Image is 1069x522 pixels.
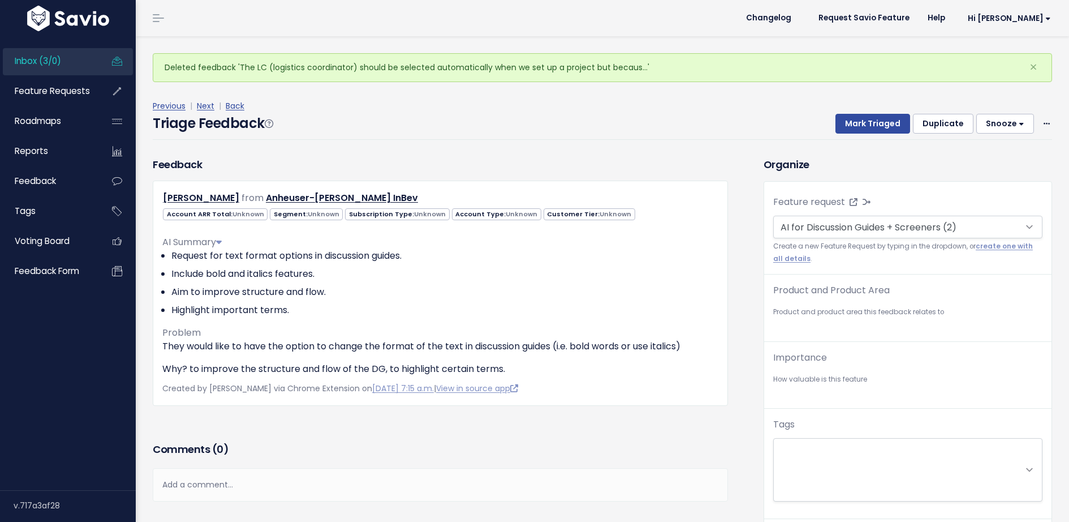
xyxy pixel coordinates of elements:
button: Close [1018,54,1049,81]
span: Created by [PERSON_NAME] via Chrome Extension on | [162,383,518,394]
span: Unknown [308,209,339,219]
span: Unknown [232,209,264,219]
a: Previous [153,100,186,112]
button: Mark Triaged [835,114,910,134]
a: Back [226,100,244,112]
h3: Feedback [153,157,202,172]
span: Unknown [600,209,631,219]
a: Feedback form [3,258,94,284]
small: Product and product area this feedback relates to [773,306,1042,318]
a: create one with all details [773,242,1033,263]
li: Request for text format options in discussion guides. [171,249,718,263]
span: Segment: [270,208,343,220]
li: Aim to improve structure and flow. [171,285,718,299]
span: | [217,100,223,112]
button: Duplicate [913,114,973,134]
a: Feature Requests [3,78,94,104]
span: Account Type: [452,208,541,220]
small: How valuable is this feature [773,374,1042,386]
div: Add a comment... [153,468,728,502]
span: Inbox (3/0) [15,55,61,67]
span: Roadmaps [15,115,61,127]
span: Changelog [746,14,791,22]
div: Deleted feedback 'The LC (logistics coordinator) should be selected automatically when we set up ... [153,53,1052,82]
button: Snooze [976,114,1034,134]
span: × [1029,58,1037,76]
span: Customer Tier: [544,208,635,220]
span: Reports [15,145,48,157]
h4: Triage Feedback [153,113,273,134]
a: Request Savio Feature [809,10,919,27]
li: Include bold and italics features. [171,267,718,281]
a: Tags [3,198,94,224]
span: Voting Board [15,235,70,247]
a: Roadmaps [3,108,94,134]
img: logo-white.9d6f32f41409.svg [24,6,112,31]
span: Subscription Type: [345,208,449,220]
span: Feature Requests [15,85,90,97]
h3: Comments ( ) [153,442,728,457]
label: Feature request [773,195,845,209]
span: Account ARR Total: [163,208,268,220]
span: Tags [15,205,36,217]
span: from [242,191,264,204]
span: Hi [PERSON_NAME] [968,14,1051,23]
a: Feedback [3,168,94,194]
div: v.717a3af28 [14,491,136,520]
label: Product and Product Area [773,284,890,297]
span: 0 [217,442,223,456]
a: Help [919,10,954,27]
span: Feedback form [15,265,79,277]
span: Feedback [15,175,56,187]
a: Reports [3,138,94,164]
small: Create a new Feature Request by typing in the dropdown, or . [773,241,1042,265]
span: Unknown [414,209,446,219]
a: Inbox (3/0) [3,48,94,74]
p: They would like to have the option to change the format of the text in discussion guides (i.e. bo... [162,340,718,353]
a: [DATE] 7:15 a.m. [372,383,434,394]
h3: Organize [764,157,1052,172]
a: View in source app [436,383,518,394]
label: Tags [773,418,795,431]
label: Importance [773,351,827,365]
a: Hi [PERSON_NAME] [954,10,1060,27]
span: Problem [162,326,201,339]
li: Highlight important terms. [171,303,718,317]
span: AI Summary [162,236,222,249]
a: Next [197,100,214,112]
span: | [188,100,195,112]
a: Anheuser-[PERSON_NAME] InBev [266,191,418,204]
p: Why? to improve the structure and flow of the DG, to highlight certain terms. [162,362,718,376]
span: Unknown [506,209,537,219]
a: Voting Board [3,228,94,254]
a: [PERSON_NAME] [163,191,239,204]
